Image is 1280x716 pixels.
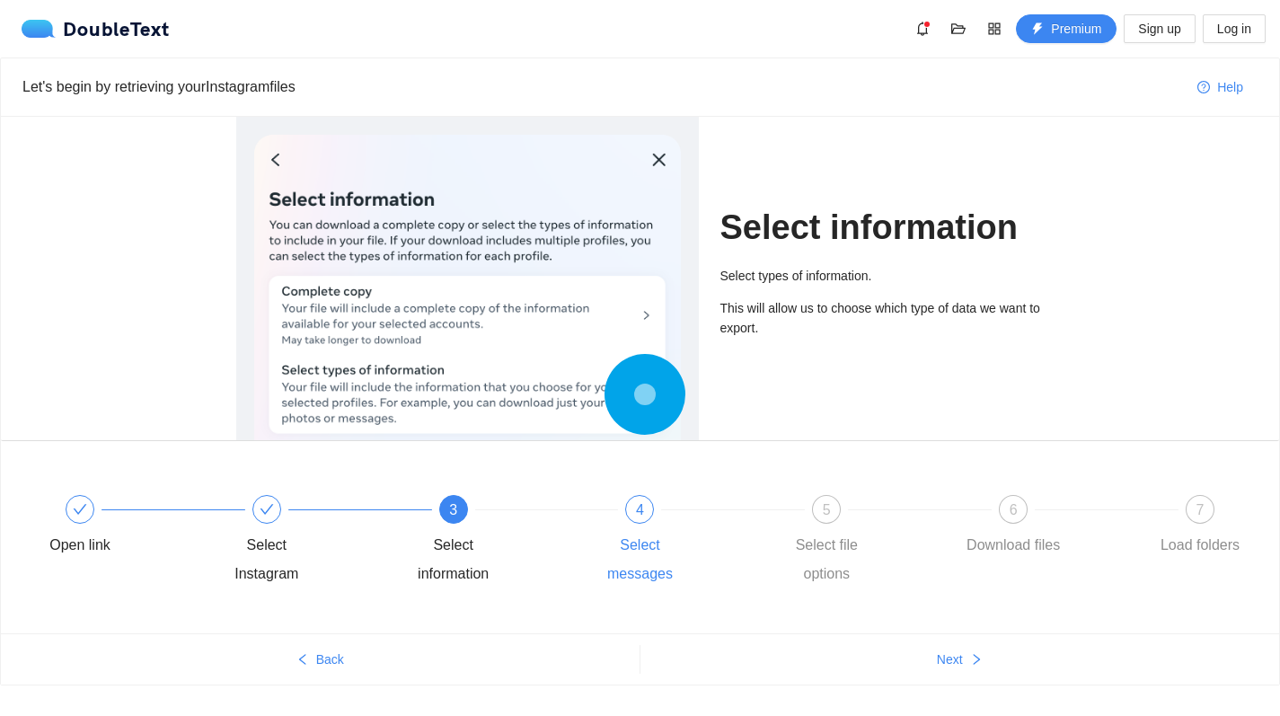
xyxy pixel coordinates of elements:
span: thunderbolt [1031,22,1044,37]
div: Select Instagram [215,531,319,588]
span: appstore [981,22,1008,36]
div: Open link [28,495,215,560]
span: Log in [1217,19,1251,39]
button: folder-open [944,14,973,43]
div: Load folders [1161,531,1240,560]
div: 3Select information [402,495,588,588]
div: 6Download files [961,495,1148,560]
span: bell [909,22,936,36]
p: Select types of information. [720,266,1045,286]
div: Select file options [774,531,878,588]
span: left [296,653,309,667]
span: Help [1217,77,1243,97]
span: question-circle [1197,81,1210,95]
p: This will allow us to choose which type of data we want to export. [720,298,1045,338]
span: check [260,502,274,517]
button: Nextright [640,645,1280,674]
h1: Select information [720,207,1045,249]
span: 3 [449,502,457,517]
button: leftBack [1,645,640,674]
span: right [970,653,983,667]
div: Open link [49,531,110,560]
div: Download files [967,531,1060,560]
div: Select information [402,531,506,588]
div: 7Load folders [1148,495,1252,560]
button: bell [908,14,937,43]
div: Select Instagram [215,495,402,588]
span: Back [316,650,344,669]
button: Sign up [1124,14,1195,43]
button: question-circleHelp [1183,73,1258,102]
span: 7 [1196,502,1205,517]
span: 6 [1010,502,1018,517]
img: logo [22,20,63,38]
button: appstore [980,14,1009,43]
span: Next [937,650,963,669]
button: thunderboltPremium [1016,14,1117,43]
span: Sign up [1138,19,1180,39]
div: 4Select messages [587,495,774,588]
button: Log in [1203,14,1266,43]
div: Select messages [587,531,692,588]
span: Premium [1051,19,1101,39]
div: 5Select file options [774,495,961,588]
a: logoDoubleText [22,20,170,38]
span: check [73,502,87,517]
span: 5 [823,502,831,517]
span: 4 [636,502,644,517]
span: folder-open [945,22,972,36]
div: Let's begin by retrieving your Instagram files [22,75,1183,98]
div: DoubleText [22,20,170,38]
